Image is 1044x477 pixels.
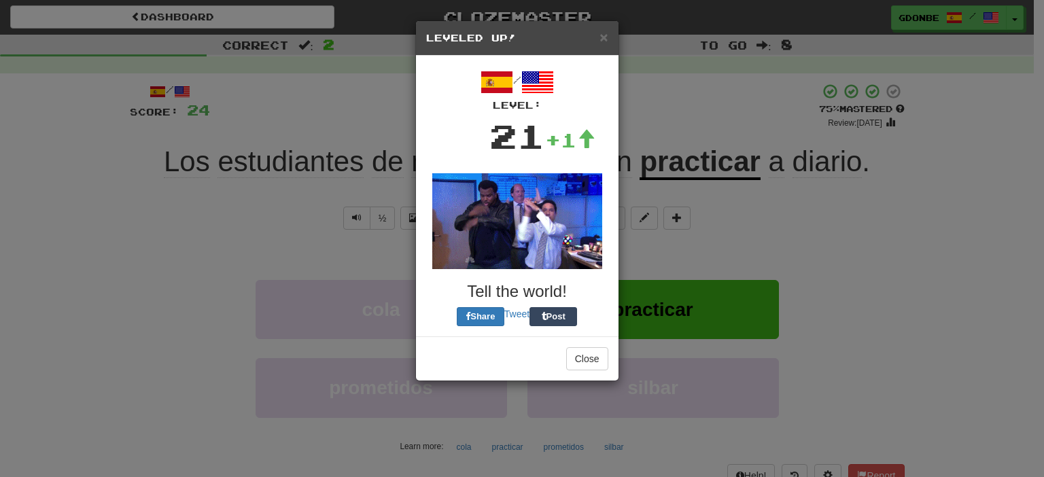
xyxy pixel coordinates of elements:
span: × [599,29,608,45]
h3: Tell the world! [426,283,608,300]
h5: Leveled Up! [426,31,608,45]
div: Level: [426,99,608,112]
div: 21 [489,112,545,160]
img: office-a80e9430007fca076a14268f5cfaac02a5711bd98b344892871d2edf63981756.gif [432,173,602,269]
div: +1 [545,126,595,154]
button: Post [529,307,577,326]
button: Close [566,347,608,370]
div: / [426,66,608,112]
button: Close [599,30,608,44]
button: Share [457,307,504,326]
a: Tweet [504,308,529,319]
